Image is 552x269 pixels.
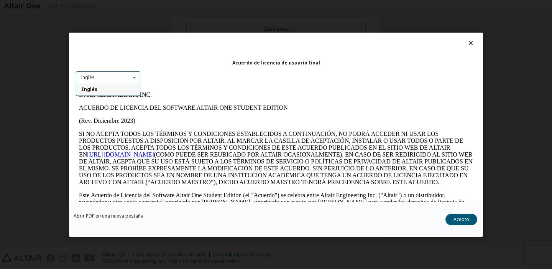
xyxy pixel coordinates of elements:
[3,16,212,23] font: ACUERDO DE LICENCIA DEL SOFTWARE ALTAIR ONE STUDENT EDITION
[81,74,95,81] font: Inglés
[445,213,477,225] button: Acepto
[11,63,78,69] a: [URL][DOMAIN_NAME]
[232,59,320,66] font: Acuerdo de licencia de usuario final
[3,104,388,138] font: Este Acuerdo de Licencia del Software Altair One Student Edition (el "Acuerdo") se celebra entre ...
[453,216,469,222] font: Acepto
[3,3,76,10] font: INGENIERÍA ALTAIR, INC.
[74,212,143,219] font: Abrir PDF en una nueva pestaña
[3,63,397,97] font: (COMO PUEDE SER REUBICADO POR ALTAIR OCASIONALMENTE). EN CASO DE SER REDIRIGIDO AL SITIO WEB DE A...
[3,42,387,69] font: SI NO ACEPTA TODOS LOS TÉRMINOS Y CONDICIONES ESTABLECIDOS A CONTINUACIÓN, NO PODRÁ ACCEDER NI US...
[82,86,97,92] font: Inglés
[3,29,59,36] font: (Rev. Diciembre 2023)
[74,213,143,218] a: Abrir PDF en una nueva pestaña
